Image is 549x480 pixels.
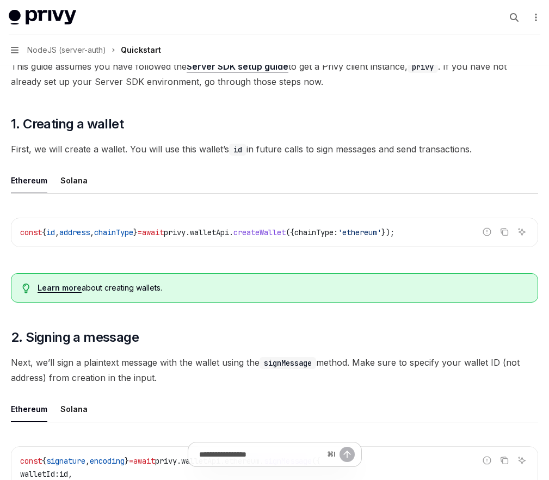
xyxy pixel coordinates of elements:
[11,329,139,346] span: 2. Signing a message
[186,227,190,237] span: .
[90,227,94,237] span: ,
[408,61,438,73] code: privy
[338,227,381,237] span: 'ethereum'
[55,227,59,237] span: ,
[294,227,338,237] span: chainType:
[59,227,90,237] span: address
[529,10,540,25] button: More actions
[11,141,538,157] span: First, we will create a wallet. You will use this wallet’s in future calls to sign messages and s...
[286,227,294,237] span: ({
[480,225,494,239] button: Report incorrect code
[233,227,286,237] span: createWallet
[199,442,323,466] input: Ask a question...
[11,355,538,385] span: Next, we’ll sign a plaintext message with the wallet using the method. Make sure to specify your ...
[38,283,82,293] a: Learn more
[11,168,47,193] div: Ethereum
[11,115,124,133] span: 1. Creating a wallet
[20,227,42,237] span: const
[27,44,106,57] span: NodeJS (server-auth)
[133,227,138,237] span: }
[142,227,164,237] span: await
[187,61,288,72] a: Server SDK setup guide
[46,227,55,237] span: id
[138,227,142,237] span: =
[229,227,233,237] span: .
[121,44,161,57] div: Quickstart
[22,284,30,293] svg: Tip
[42,227,46,237] span: {
[505,9,523,26] button: Open search
[11,59,538,89] span: This guide assumes you have followed the to get a Privy client instance, . If you have not alread...
[381,227,394,237] span: });
[38,282,527,293] div: about creating wallets.
[515,225,529,239] button: Ask AI
[260,357,316,369] code: signMessage
[60,168,88,193] div: Solana
[11,396,47,422] div: Ethereum
[94,227,133,237] span: chainType
[497,225,511,239] button: Copy the contents from the code block
[190,227,229,237] span: walletApi
[60,396,88,422] div: Solana
[229,144,246,156] code: id
[164,227,186,237] span: privy
[9,10,76,25] img: light logo
[340,447,355,462] button: Send message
